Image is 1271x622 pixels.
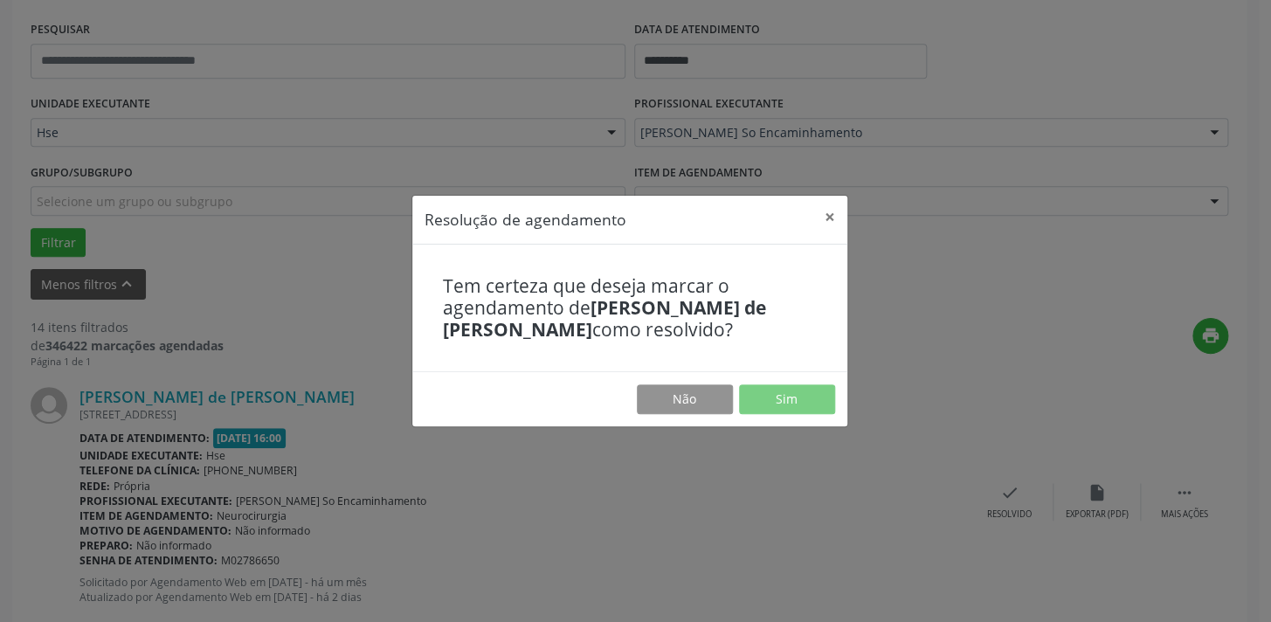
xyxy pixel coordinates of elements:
[443,275,817,342] h4: Tem certeza que deseja marcar o agendamento de como resolvido?
[812,196,847,238] button: Close
[637,384,733,414] button: Não
[425,208,626,231] h5: Resolução de agendamento
[443,295,766,342] b: [PERSON_NAME] de [PERSON_NAME]
[739,384,835,414] button: Sim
